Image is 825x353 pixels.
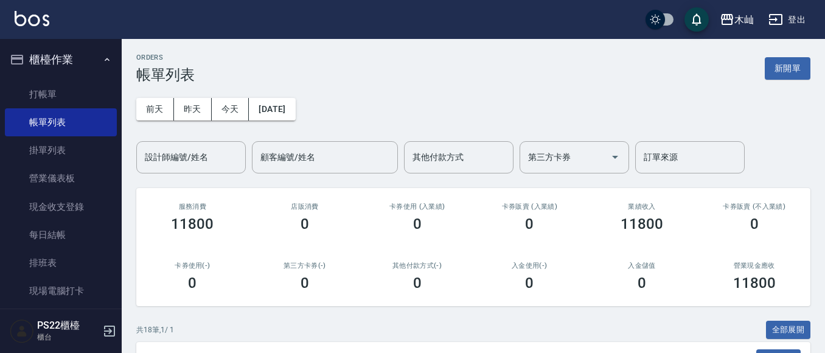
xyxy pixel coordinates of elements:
button: Open [605,147,625,167]
p: 共 18 筆, 1 / 1 [136,324,174,335]
h2: 第三方卡券(-) [263,262,347,270]
button: 櫃檯作業 [5,44,117,75]
button: 今天 [212,98,249,121]
h2: 營業現金應收 [712,262,796,270]
h3: 0 [188,274,197,292]
h3: 0 [413,215,422,232]
h3: 0 [301,215,309,232]
button: 木屾 [715,7,759,32]
button: 新開單 [765,57,810,80]
a: 現場電腦打卡 [5,277,117,305]
h3: 服務消費 [151,203,234,211]
h2: ORDERS [136,54,195,61]
button: 全部展開 [766,321,811,340]
h2: 其他付款方式(-) [375,262,459,270]
h3: 帳單列表 [136,66,195,83]
a: 排班表 [5,249,117,277]
a: 打帳單 [5,80,117,108]
div: 木屾 [734,12,754,27]
a: 掛單列表 [5,136,117,164]
h2: 卡券販賣 (不入業績) [712,203,796,211]
a: 每日結帳 [5,221,117,249]
h3: 0 [750,215,759,232]
h5: PS22櫃檯 [37,320,99,332]
h3: 0 [301,274,309,292]
h2: 業績收入 [600,203,684,211]
a: 現金收支登錄 [5,193,117,221]
a: 帳單列表 [5,108,117,136]
h3: 0 [525,274,534,292]
h2: 入金儲值 [600,262,684,270]
img: Person [10,319,34,343]
p: 櫃台 [37,332,99,343]
button: save [684,7,709,32]
h2: 卡券使用(-) [151,262,234,270]
h2: 卡券販賣 (入業績) [488,203,571,211]
button: 前天 [136,98,174,121]
button: 登出 [764,9,810,31]
h3: 0 [413,274,422,292]
h3: 11800 [171,215,214,232]
h2: 店販消費 [263,203,347,211]
h3: 0 [638,274,646,292]
h2: 卡券使用 (入業績) [375,203,459,211]
img: Logo [15,11,49,26]
button: 昨天 [174,98,212,121]
h3: 11800 [733,274,776,292]
h3: 0 [525,215,534,232]
a: 新開單 [765,62,810,74]
h2: 入金使用(-) [488,262,571,270]
a: 營業儀表板 [5,164,117,192]
h3: 11800 [621,215,663,232]
button: [DATE] [249,98,295,121]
